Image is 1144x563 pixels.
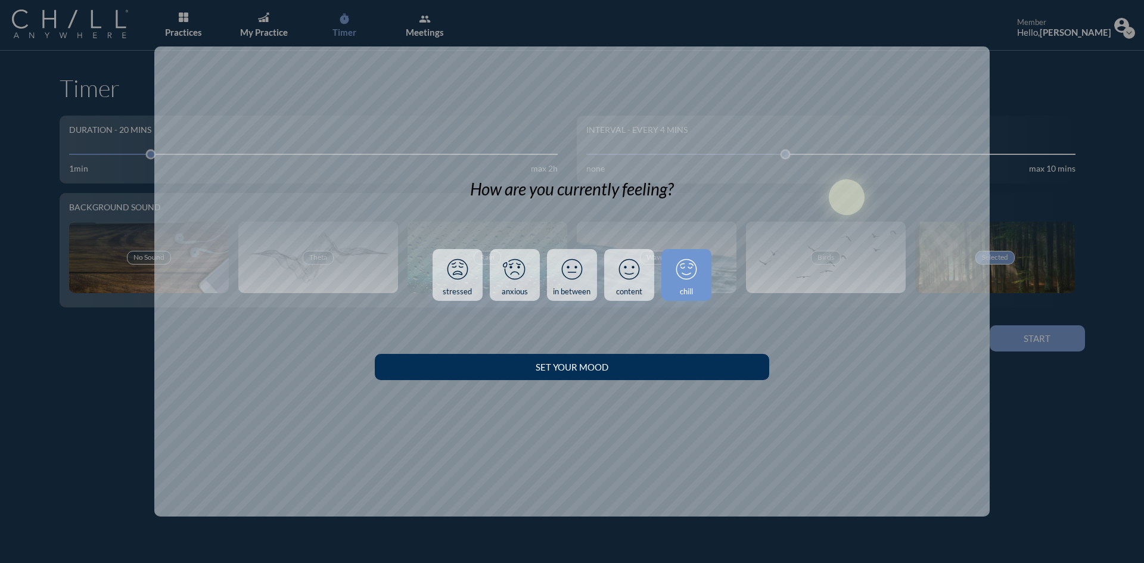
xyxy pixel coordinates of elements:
a: stressed [433,249,483,301]
a: in between [547,249,597,301]
div: in between [553,287,590,297]
div: How are you currently feeling? [470,179,673,200]
div: stressed [443,287,472,297]
div: content [616,287,642,297]
button: Set your Mood [375,354,769,380]
div: chill [680,287,693,297]
div: Set your Mood [396,362,748,372]
a: content [604,249,654,301]
a: anxious [490,249,540,301]
a: chill [661,249,711,301]
div: anxious [502,287,528,297]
